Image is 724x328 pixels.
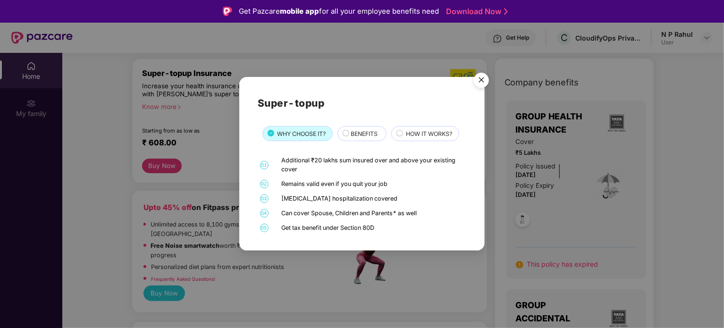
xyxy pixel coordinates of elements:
[468,68,495,95] img: svg+xml;base64,PHN2ZyB4bWxucz0iaHR0cDovL3d3dy53My5vcmcvMjAwMC9zdmciIHdpZHRoPSI1NiIgaGVpZ2h0PSI1Ni...
[280,7,319,16] strong: mobile app
[282,194,464,203] div: [MEDICAL_DATA] hospitalization covered
[446,7,505,17] a: Download Now
[468,68,494,93] button: Close
[282,209,464,218] div: Can cover Spouse, Children and Parents* as well
[406,129,452,138] span: HOW IT WORKS?
[282,180,464,189] div: Remains valid even if you quit your job
[282,156,464,174] div: Additional ₹20 lakhs sum insured over and above your existing cover
[258,95,466,111] h2: Super-topup
[282,224,464,233] div: Get tax benefit under Section 80D
[278,129,326,138] span: WHY CHOOSE IT?
[239,6,439,17] div: Get Pazcare for all your employee benefits need
[260,194,269,203] span: 03
[351,129,378,138] span: BENEFITS
[223,7,232,16] img: Logo
[260,209,269,218] span: 04
[504,7,508,17] img: Stroke
[260,224,269,232] span: 05
[260,180,269,189] span: 02
[260,161,269,169] span: 01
